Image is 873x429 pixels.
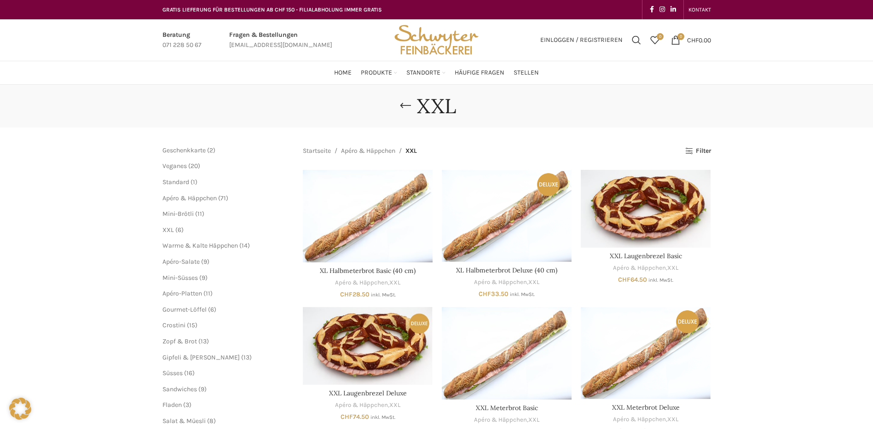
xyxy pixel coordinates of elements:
[514,64,539,82] a: Stellen
[303,146,417,156] nav: Breadcrumb
[613,415,666,424] a: Apéro & Häppchen
[329,389,407,397] a: XXL Laugenbrezel Deluxe
[162,274,198,282] a: Mini-Süsses
[158,64,716,82] div: Main navigation
[334,69,352,77] span: Home
[389,278,400,287] a: XXL
[210,306,214,313] span: 6
[474,278,527,287] a: Apéro & Häppchen
[162,417,206,425] a: Salat & Müesli
[162,337,197,345] a: Zopf & Brot
[341,413,353,421] span: CHF
[391,35,481,43] a: Site logo
[479,290,491,298] span: CHF
[162,242,238,249] a: Warme & Kalte Häppchen
[193,178,195,186] span: 1
[666,31,716,49] a: 0 CHF0.00
[162,306,207,313] a: Gourmet-Löffel
[688,6,711,13] span: KONTAKT
[581,264,711,272] div: ,
[371,292,396,298] small: inkl. MwSt.
[581,170,711,248] a: XXL Laugenbrezel Basic
[229,30,332,51] a: Infobox link
[647,3,657,16] a: Facebook social link
[162,401,182,409] a: Fladen
[201,385,204,393] span: 9
[197,210,202,218] span: 11
[417,94,456,118] h1: XXL
[474,416,527,424] a: Apéro & Häppchen
[340,290,370,298] bdi: 28.50
[340,290,353,298] span: CHF
[370,414,395,420] small: inkl. MwSt.
[162,30,202,51] a: Infobox link
[162,258,200,266] span: Apéro-Salate
[685,147,711,155] a: Filter
[687,36,699,44] span: CHF
[162,178,189,186] a: Standard
[341,413,369,421] bdi: 74.50
[479,290,509,298] bdi: 33.50
[162,369,183,377] span: Süsses
[442,307,572,400] a: XXL Meterbrot Basic
[209,146,213,154] span: 2
[668,3,679,16] a: Linkedin social link
[335,278,388,287] a: Apéro & Häppchen
[220,194,226,202] span: 71
[162,226,174,234] a: XXL
[209,417,214,425] span: 8
[406,69,440,77] span: Standorte
[162,194,217,202] span: Apéro & Häppchen
[406,64,445,82] a: Standorte
[162,146,206,154] a: Geschenkkarte
[162,210,194,218] span: Mini-Brötli
[476,404,538,412] a: XXL Meterbrot Basic
[189,321,195,329] span: 15
[687,36,711,44] bdi: 0.00
[391,19,481,61] img: Bäckerei Schwyter
[186,369,192,377] span: 16
[667,415,678,424] a: XXL
[242,242,248,249] span: 14
[303,401,433,410] div: ,
[540,37,623,43] span: Einloggen / Registrieren
[361,69,392,77] span: Produkte
[581,307,711,399] a: XXL Meterbrot Deluxe
[456,266,557,274] a: XL Halbmeterbrot Deluxe (40 cm)
[162,321,185,329] a: Crostini
[201,337,207,345] span: 13
[618,276,630,284] span: CHF
[528,416,539,424] a: XXL
[442,278,572,287] div: ,
[303,146,331,156] a: Startseite
[581,415,711,424] div: ,
[442,416,572,424] div: ,
[405,146,417,156] span: XXL
[610,252,682,260] a: XXL Laugenbrezel Basic
[684,0,716,19] div: Secondary navigation
[389,401,400,410] a: XXL
[657,3,668,16] a: Instagram social link
[646,31,664,49] a: 0
[627,31,646,49] a: Suchen
[162,354,240,361] a: Gipfeli & [PERSON_NAME]
[203,258,207,266] span: 9
[394,97,417,115] a: Go back
[510,291,535,297] small: inkl. MwSt.
[162,6,382,13] span: GRATIS LIEFERUNG FÜR BESTELLUNGEN AB CHF 150 - FILIALABHOLUNG IMMER GRATIS
[536,31,627,49] a: Einloggen / Registrieren
[613,264,666,272] a: Apéro & Häppchen
[162,162,187,170] a: Veganes
[162,290,202,297] a: Apéro-Platten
